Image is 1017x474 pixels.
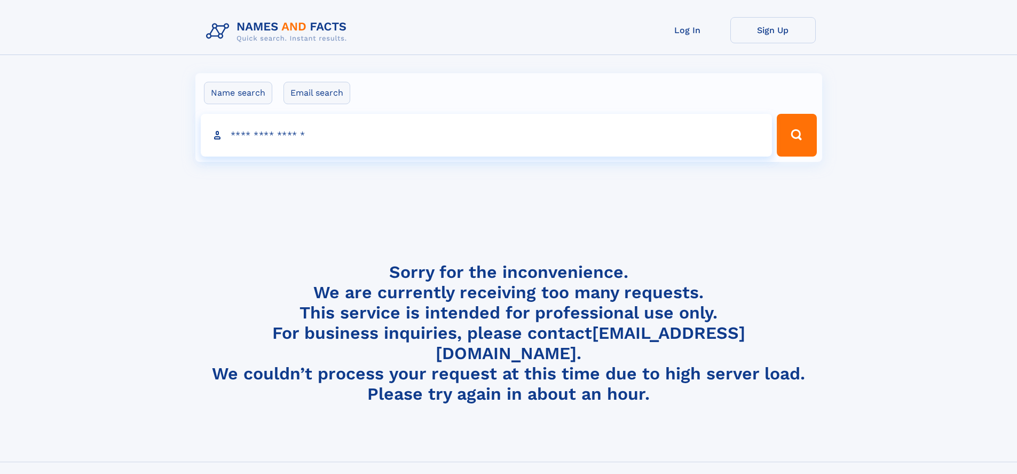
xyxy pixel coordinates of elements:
[202,17,356,46] img: Logo Names and Facts
[730,17,816,43] a: Sign Up
[645,17,730,43] a: Log In
[202,262,816,405] h4: Sorry for the inconvenience. We are currently receiving too many requests. This service is intend...
[777,114,816,157] button: Search Button
[436,323,745,363] a: [EMAIL_ADDRESS][DOMAIN_NAME]
[204,82,272,104] label: Name search
[201,114,772,157] input: search input
[283,82,350,104] label: Email search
